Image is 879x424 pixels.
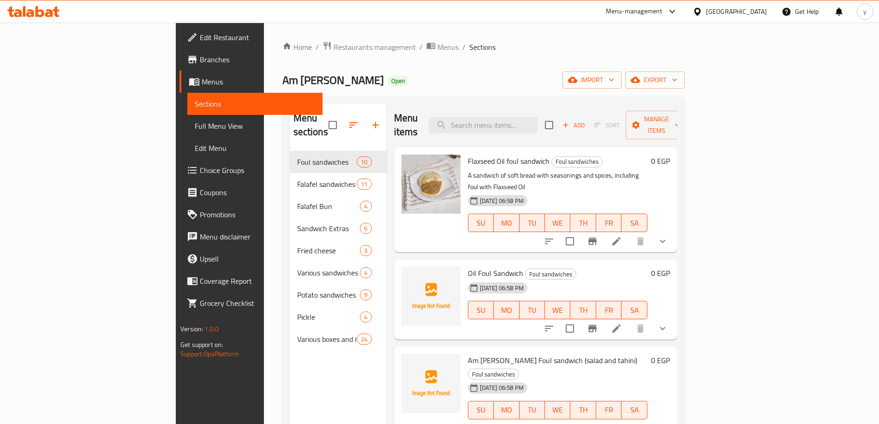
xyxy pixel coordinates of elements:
span: y [863,6,867,17]
span: Fried cheese [297,245,360,256]
span: 1.0.0 [204,323,219,335]
a: Coverage Report [179,270,323,292]
button: SU [468,401,494,419]
span: Get support on: [180,339,223,351]
span: Select section [539,115,559,135]
button: FR [596,401,622,419]
div: items [357,334,371,345]
span: Upsell [200,253,315,264]
span: Promotions [200,209,315,220]
span: Sections [469,42,496,53]
span: TU [523,403,541,417]
a: Support.OpsPlatform [180,348,239,360]
span: Menus [437,42,459,53]
span: [DATE] 06:58 PM [476,197,527,205]
span: 4 [360,269,371,277]
span: [DATE] 06:58 PM [476,383,527,392]
span: export [633,74,677,86]
nav: breadcrumb [282,41,685,53]
a: Menus [426,41,459,53]
a: Edit Menu [187,137,323,159]
span: 24 [357,335,371,344]
span: Branches [200,54,315,65]
span: 6 [360,224,371,233]
button: sort-choices [538,230,560,252]
span: Am [PERSON_NAME] Foul sandwich (salad and tahini) [468,353,637,367]
span: import [570,74,614,86]
span: Various sandwiches [297,267,360,278]
span: TU [523,216,541,230]
div: Pickle4 [290,306,387,328]
button: WE [545,214,570,232]
span: Foul sandwiches [468,369,519,380]
button: SU [468,214,494,232]
button: Add section [365,114,387,136]
img: Am Ayoub Foul sandwich (salad and tahini) [401,354,460,413]
span: SU [472,403,490,417]
a: Edit menu item [611,236,622,247]
span: TU [523,304,541,317]
button: TH [570,214,596,232]
div: Falafel sandwiches11 [290,173,387,195]
span: [DATE] 06:58 PM [476,284,527,293]
a: Choice Groups [179,159,323,181]
button: show more [652,317,674,340]
button: delete [629,230,652,252]
span: FR [600,216,618,230]
span: MO [497,304,515,317]
span: Full Menu View [195,120,315,131]
button: TU [520,214,545,232]
div: Open [388,76,409,87]
svg: Show Choices [657,323,668,334]
a: Edit menu item [611,323,622,334]
span: Sandwich Extras [297,223,360,234]
div: [GEOGRAPHIC_DATA] [706,6,767,17]
div: Potato sandwiches9 [290,284,387,306]
span: SA [625,216,643,230]
button: WE [545,401,570,419]
a: Edit Restaurant [179,26,323,48]
div: items [360,201,371,212]
button: SA [622,214,647,232]
li: / [419,42,423,53]
span: Flaxseed Oil foul sandwich [468,154,550,168]
span: Pickle [297,311,360,322]
button: MO [494,301,519,319]
span: WE [549,216,567,230]
button: Branch-specific-item [581,317,604,340]
div: items [360,245,371,256]
span: Various boxes and items [297,334,357,345]
h2: Menu items [394,111,418,139]
a: Restaurants management [323,41,416,53]
span: 9 [360,291,371,299]
a: Menus [179,71,323,93]
span: Potato sandwiches [297,289,360,300]
span: Foul sandwiches [297,156,357,167]
a: Menu disclaimer [179,226,323,248]
span: Edit Menu [195,143,315,154]
div: Sandwich Extras6 [290,217,387,239]
svg: Show Choices [657,236,668,247]
button: delete [629,317,652,340]
button: Add [559,118,588,132]
span: SA [625,304,643,317]
input: search [429,117,538,133]
span: Grocery Checklist [200,298,315,309]
span: Add item [559,118,588,132]
button: Manage items [626,111,688,139]
span: Foul sandwiches [552,156,602,167]
button: SA [622,401,647,419]
span: MO [497,216,515,230]
button: TU [520,301,545,319]
img: Oil Foul Sandwich [401,267,460,326]
a: Full Menu View [187,115,323,137]
a: Sections [187,93,323,115]
span: Coverage Report [200,275,315,287]
span: Foul sandwiches [526,269,576,280]
span: Sections [195,98,315,109]
div: Various boxes and items24 [290,328,387,350]
img: Flaxseed Oil foul sandwich [401,155,460,214]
